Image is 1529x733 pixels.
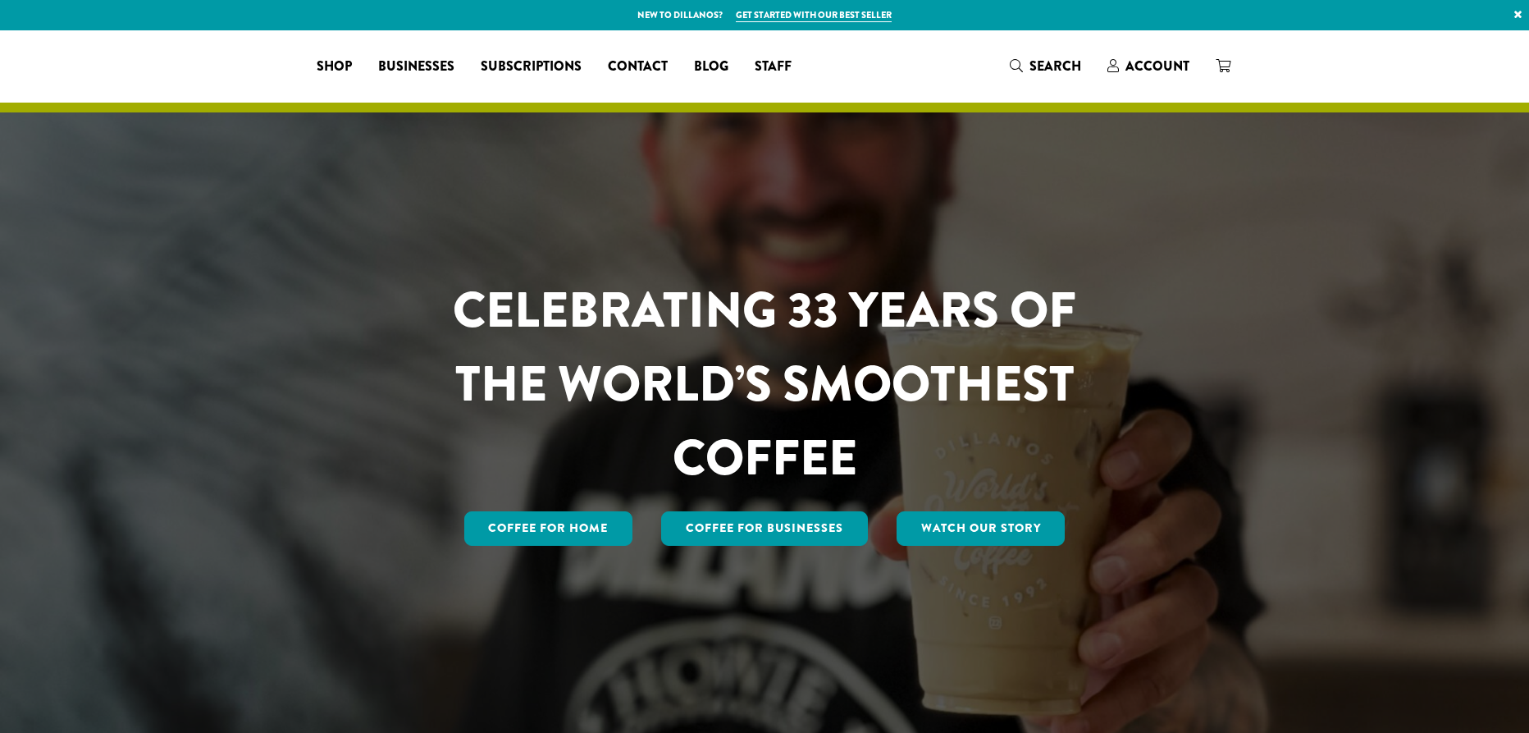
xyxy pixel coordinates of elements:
span: Search [1029,57,1081,76]
span: Blog [694,57,728,77]
a: Get started with our best seller [736,8,892,22]
span: Businesses [378,57,454,77]
span: Shop [317,57,352,77]
span: Subscriptions [481,57,582,77]
a: Search [997,53,1094,80]
span: Staff [755,57,792,77]
a: Staff [742,53,805,80]
a: Coffee for Home [464,511,633,546]
span: Contact [608,57,668,77]
span: Account [1125,57,1189,76]
a: Watch Our Story [897,511,1066,546]
a: Shop [304,53,365,80]
h1: CELEBRATING 33 YEARS OF THE WORLD’S SMOOTHEST COFFEE [404,273,1125,495]
a: Coffee For Businesses [661,511,868,546]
